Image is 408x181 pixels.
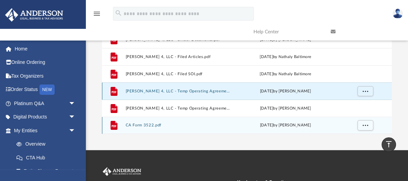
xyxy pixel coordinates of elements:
a: Entity Change Request [10,165,86,178]
a: Online Ordering [5,56,86,69]
div: [DATE] by [PERSON_NAME] [233,105,338,112]
a: Overview [10,137,86,151]
a: CTA Hub [10,151,86,165]
i: search [115,9,122,17]
div: [DATE] by Nathaly Baltimore [233,54,338,60]
span: arrow_drop_down [69,110,82,124]
div: NEW [39,84,55,95]
i: menu [93,10,101,18]
a: My Entitiesarrow_drop_down [5,124,86,137]
i: vertical_align_top [385,140,393,148]
img: Anderson Advisors Platinum Portal [3,8,65,22]
a: Digital Productsarrow_drop_down [5,110,86,124]
a: menu [93,13,101,18]
a: Home [5,42,86,56]
button: CA Form 3522.pdf [125,123,230,127]
a: Platinum Q&Aarrow_drop_down [5,97,86,110]
div: [DATE] by Nathaly Baltimore [233,71,338,77]
button: [PERSON_NAME] 4, LLC - Temp Operating Agreement for Deed.pdf [125,106,230,111]
div: [DATE] by [PERSON_NAME] [233,88,338,94]
button: [PERSON_NAME] 4, LLC - Filed SOI.pdf [125,72,230,76]
span: arrow_drop_down [69,124,82,138]
a: vertical_align_top [382,137,396,152]
button: More options [357,86,373,97]
button: [PERSON_NAME] 4, LLC - Filed Articles.pdf [125,55,230,59]
img: User Pic [393,9,403,19]
a: Help Center [248,18,326,45]
img: Anderson Advisors Platinum Portal [101,167,143,176]
div: [DATE] by [PERSON_NAME] [233,122,338,128]
a: Order StatusNEW [5,83,86,97]
button: [PERSON_NAME] 4, LLC - Temp Operating Agreement for Deed - DocuSigned.pdf [125,89,230,93]
button: More options [357,120,373,131]
span: arrow_drop_down [69,97,82,111]
a: Tax Organizers [5,69,86,83]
